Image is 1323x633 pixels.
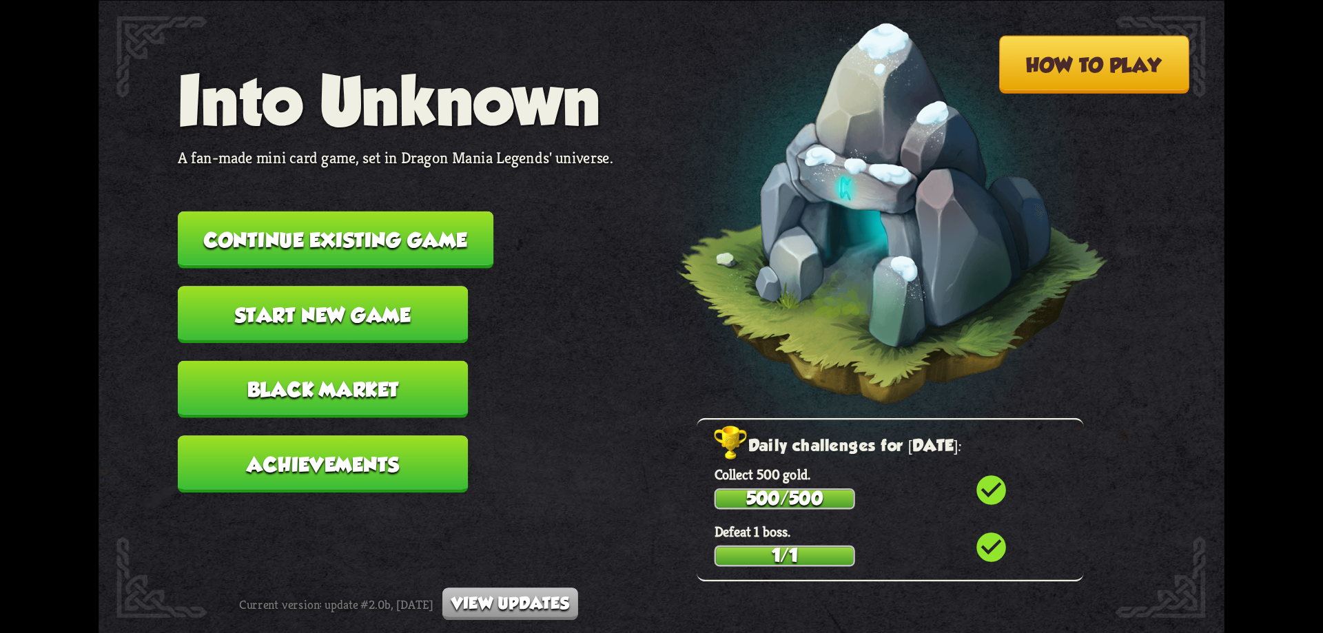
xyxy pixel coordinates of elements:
[998,35,1189,93] button: How to play
[716,547,853,565] div: 1/1
[716,490,853,508] div: 500/500
[974,529,1009,564] i: check_circle
[178,360,468,417] button: Black Market
[239,588,577,620] div: Current version: update #2.0b, [DATE]
[974,472,1009,507] i: check_circle
[178,61,613,138] h1: Into Unknown
[178,286,468,343] button: Start new game
[178,211,493,268] button: Continue existing game
[715,465,1084,484] p: Collect 500 gold.
[178,147,613,167] p: A fan-made mini card game, set in Dragon Mania Legends' universe.
[715,433,1084,461] h2: Daily challenges for [DATE]:
[715,426,748,461] img: Golden_Trophy_Icon.png
[715,522,1084,541] p: Defeat 1 boss.
[442,588,578,620] button: View updates
[178,435,468,492] button: Achievements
